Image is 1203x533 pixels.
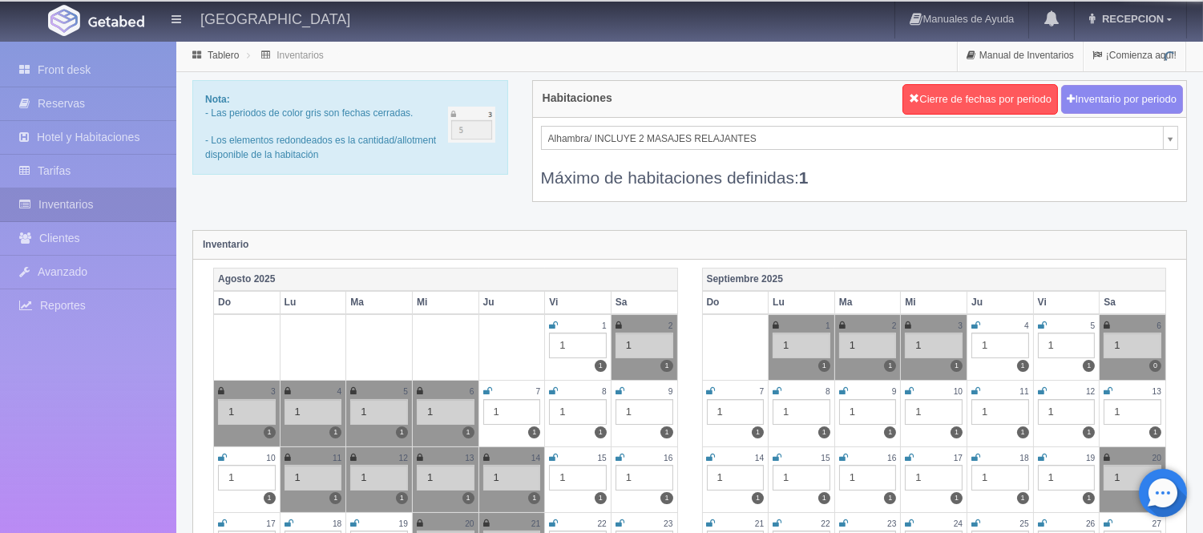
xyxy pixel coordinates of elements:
small: 1 [602,321,607,330]
small: 14 [755,454,764,462]
label: 1 [1017,360,1029,372]
button: Inventario por periodo [1061,85,1183,115]
label: 1 [329,492,341,504]
label: 1 [1083,426,1095,438]
label: 1 [528,492,540,504]
label: 1 [660,360,672,372]
div: 1 [1038,333,1096,358]
small: 8 [602,387,607,396]
small: 4 [1024,321,1029,330]
div: Máximo de habitaciones definidas: [541,150,1178,189]
th: Do [214,291,281,314]
span: RECEPCION [1098,13,1164,25]
th: Vi [545,291,612,314]
th: Sa [611,291,677,314]
small: 11 [1019,387,1028,396]
label: 1 [595,492,607,504]
label: 1 [1017,492,1029,504]
div: 1 [549,333,607,358]
small: 17 [954,454,963,462]
label: 1 [951,360,963,372]
label: 1 [884,360,896,372]
th: Ma [346,291,413,314]
span: Alhambra/ INCLUYE 2 MASAJES RELAJANTES [548,127,1157,151]
button: Cierre de fechas por periodo [902,84,1058,115]
h4: Habitaciones [543,92,612,104]
label: 1 [264,426,276,438]
div: 1 [905,333,963,358]
div: 1 [1104,465,1161,491]
label: 1 [818,426,830,438]
div: 1 [1104,333,1161,358]
small: 13 [465,454,474,462]
label: 1 [329,426,341,438]
div: 1 [773,333,830,358]
small: 5 [403,387,408,396]
label: 1 [595,360,607,372]
small: 6 [1157,321,1161,330]
th: Lu [280,291,346,314]
small: 13 [1153,387,1161,396]
label: 1 [396,426,408,438]
th: Agosto 2025 [214,268,678,291]
img: Getabed [48,5,80,36]
div: 1 [839,333,897,358]
label: 1 [884,492,896,504]
div: 1 [616,399,673,425]
div: 1 [839,399,897,425]
small: 18 [1019,454,1028,462]
small: 18 [333,519,341,528]
small: 4 [337,387,342,396]
a: Tablero [208,50,239,61]
small: 10 [266,454,275,462]
label: 1 [884,426,896,438]
label: 1 [462,492,474,504]
div: 1 [905,399,963,425]
small: 9 [668,387,673,396]
div: 1 [350,465,408,491]
small: 3 [958,321,963,330]
small: 23 [664,519,672,528]
label: 1 [1083,492,1095,504]
div: 1 [417,465,474,491]
small: 2 [668,321,673,330]
div: 1 [839,465,897,491]
div: 1 [285,399,342,425]
small: 20 [1153,454,1161,462]
div: 1 [549,465,607,491]
small: 19 [399,519,408,528]
label: 1 [818,360,830,372]
div: 1 [285,465,342,491]
label: 1 [752,426,764,438]
div: 1 [616,465,673,491]
small: 11 [333,454,341,462]
div: 1 [1104,399,1161,425]
small: 17 [266,519,275,528]
div: 1 [549,399,607,425]
small: 22 [598,519,607,528]
small: 22 [821,519,830,528]
label: 1 [1149,426,1161,438]
small: 1 [826,321,830,330]
label: 1 [951,492,963,504]
label: 1 [595,426,607,438]
label: 0 [1149,360,1161,372]
small: 9 [892,387,897,396]
label: 1 [752,492,764,504]
th: Vi [1033,291,1100,314]
div: 1 [417,399,474,425]
small: 24 [954,519,963,528]
small: 8 [826,387,830,396]
div: 1 [773,399,830,425]
div: 1 [707,465,765,491]
label: 1 [660,492,672,504]
label: 1 [462,426,474,438]
label: 1 [396,492,408,504]
div: 1 [616,333,673,358]
small: 12 [399,454,408,462]
div: 1 [773,465,830,491]
small: 25 [1019,519,1028,528]
b: 1 [799,168,809,187]
small: 16 [887,454,896,462]
small: 21 [755,519,764,528]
